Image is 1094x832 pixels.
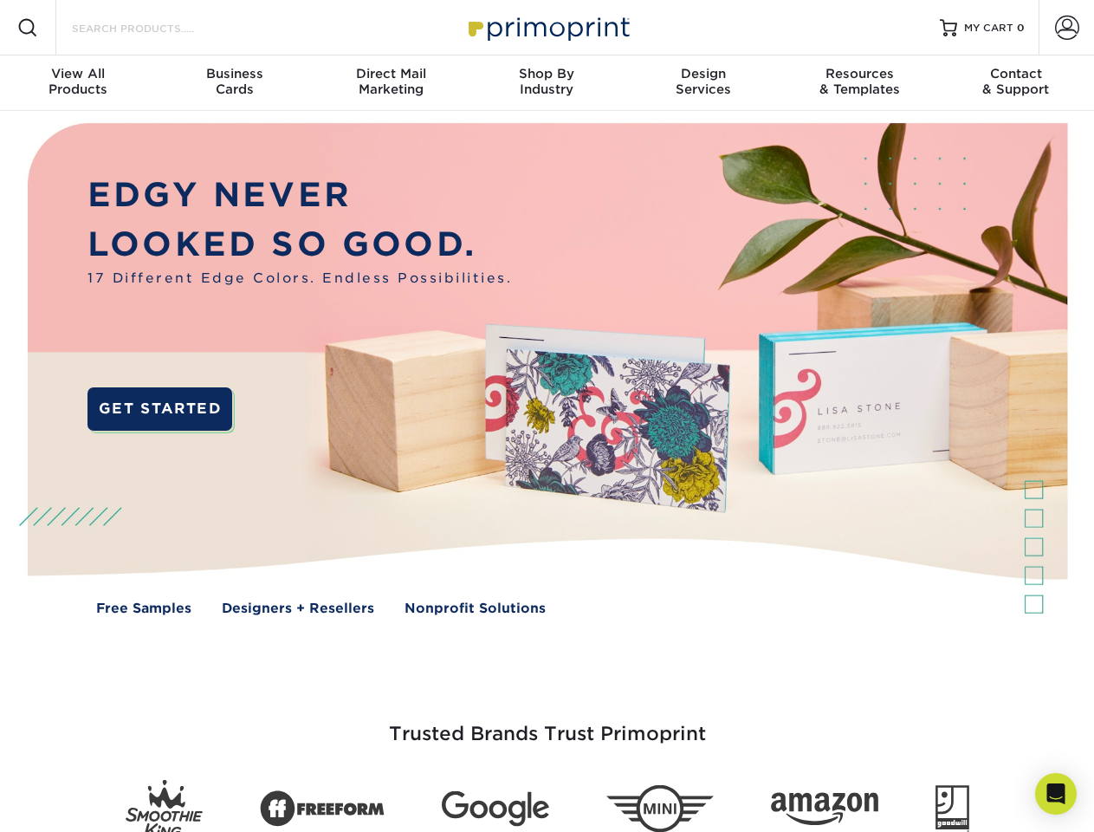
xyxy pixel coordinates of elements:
span: Direct Mail [313,66,469,81]
a: Contact& Support [938,55,1094,111]
div: Marketing [313,66,469,97]
a: DesignServices [625,55,781,111]
a: BusinessCards [156,55,312,111]
a: Resources& Templates [781,55,937,111]
a: Free Samples [96,599,191,619]
span: Shop By [469,66,625,81]
span: 0 [1017,22,1025,34]
span: 17 Different Edge Colors. Endless Possibilities. [87,269,512,289]
p: LOOKED SO GOOD. [87,220,512,270]
div: Industry [469,66,625,97]
span: MY CART [964,21,1013,36]
div: & Support [938,66,1094,97]
img: Amazon [771,793,878,826]
a: Nonprofit Solutions [405,599,546,619]
span: Resources [781,66,937,81]
p: EDGY NEVER [87,171,512,220]
span: Design [625,66,781,81]
a: Shop ByIndustry [469,55,625,111]
span: Contact [938,66,1094,81]
img: Google [442,791,549,827]
h3: Trusted Brands Trust Primoprint [41,681,1054,766]
a: Designers + Resellers [222,599,374,619]
div: & Templates [781,66,937,97]
img: Primoprint [461,9,634,46]
a: GET STARTED [87,387,232,431]
div: Services [625,66,781,97]
iframe: Google Customer Reviews [4,779,147,826]
input: SEARCH PRODUCTS..... [70,17,239,38]
div: Cards [156,66,312,97]
a: Direct MailMarketing [313,55,469,111]
div: Open Intercom Messenger [1035,773,1077,815]
span: Business [156,66,312,81]
img: Goodwill [935,785,969,832]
